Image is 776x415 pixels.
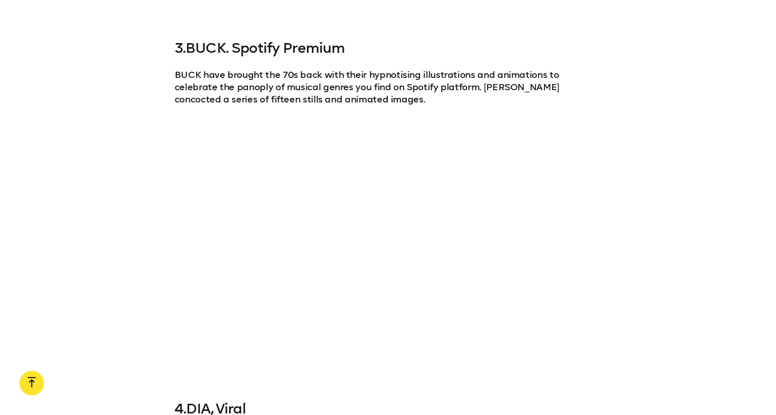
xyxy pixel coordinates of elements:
[185,39,345,56] a: BUCK. Spotify Premium
[175,130,601,368] iframe: Spotify Premium by BUCK.mp4
[175,40,601,56] h3: 3.
[175,69,601,106] p: BUCK have brought the 70s back with their hypnotising illustrations and animations to celebrate t...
